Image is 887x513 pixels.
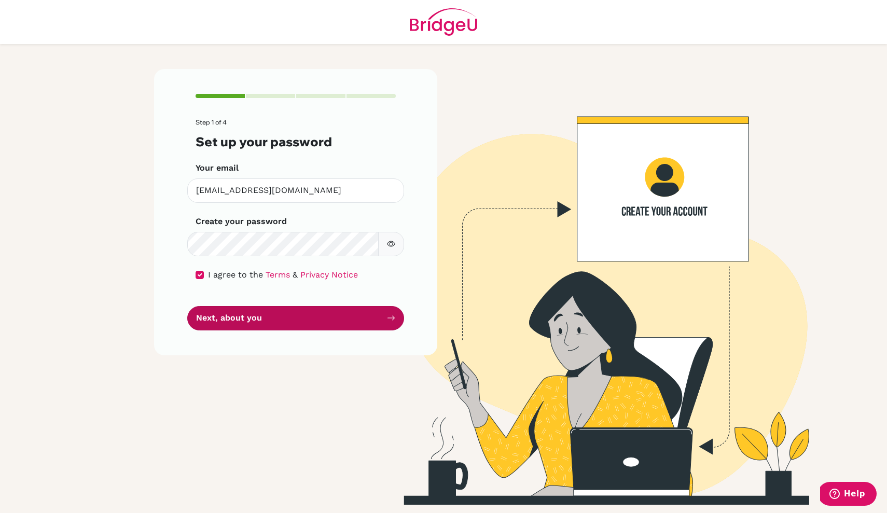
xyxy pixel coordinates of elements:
img: Create your account [296,69,887,505]
button: Next, about you [187,306,404,330]
span: Step 1 of 4 [196,118,227,126]
label: Create your password [196,215,287,228]
iframe: Opens a widget where you can find more information [820,482,877,508]
a: Privacy Notice [300,270,358,280]
h3: Set up your password [196,134,396,149]
label: Your email [196,162,239,174]
span: I agree to the [208,270,263,280]
span: & [293,270,298,280]
a: Terms [266,270,290,280]
input: Insert your email* [187,178,404,203]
